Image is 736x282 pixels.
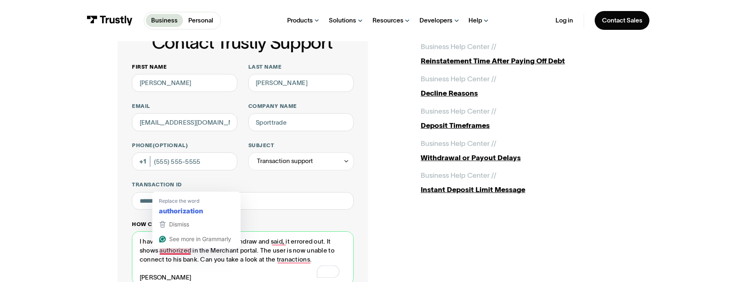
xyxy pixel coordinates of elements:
input: (555) 555-5555 [132,152,237,170]
div: / [494,74,496,84]
img: Trustly Logo [87,16,133,25]
a: Business Help Center //Reinstatement Time After Paying Off Debt [421,41,618,66]
div: Contact Sales [602,16,642,25]
label: Transaction ID [132,181,354,188]
label: Subject [248,142,354,149]
div: Business Help Center / [421,41,494,52]
label: Email [132,103,237,110]
label: Phone [132,142,237,149]
div: Developers [419,16,453,25]
a: Business Help Center //Decline Reasons [421,74,618,98]
label: How can we help you? [132,221,354,228]
div: Transaction support [248,152,354,170]
div: Business Help Center / [421,138,494,149]
input: Howard [248,74,354,92]
div: Reinstatement Time After Paying Off Debt [421,56,618,66]
div: Instant Deposit Limit Message [421,184,618,195]
div: Business Help Center / [421,74,494,84]
div: Business Help Center / [421,106,494,116]
label: Company name [248,103,354,110]
div: / [494,138,496,149]
div: Decline Reasons [421,88,618,98]
a: Business Help Center //Withdrawal or Payout Delays [421,138,618,163]
div: Deposit Timeframes [421,120,618,131]
h1: Contact Trustly Support [130,33,354,52]
div: Help [468,16,482,25]
span: (Optional) [153,142,188,148]
div: Solutions [329,16,356,25]
a: Business Help Center //Instant Deposit Limit Message [421,170,618,195]
input: ASPcorp [248,113,354,131]
div: Transaction support [257,156,313,166]
a: Business Help Center //Deposit Timeframes [421,106,618,131]
label: First name [132,63,237,71]
a: Contact Sales [595,11,649,30]
div: Business Help Center / [421,170,494,181]
p: Business [151,16,178,25]
div: / [494,41,496,52]
input: Alex [132,74,237,92]
div: / [494,170,496,181]
div: / [494,106,496,116]
a: Personal [183,14,219,27]
a: Business [146,14,183,27]
div: Resources [372,16,404,25]
div: Withdrawal or Payout Delays [421,152,618,163]
label: Last name [248,63,354,71]
p: Personal [188,16,213,25]
div: Products [287,16,313,25]
a: Log in [555,16,573,25]
input: alex@mail.com [132,113,237,131]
